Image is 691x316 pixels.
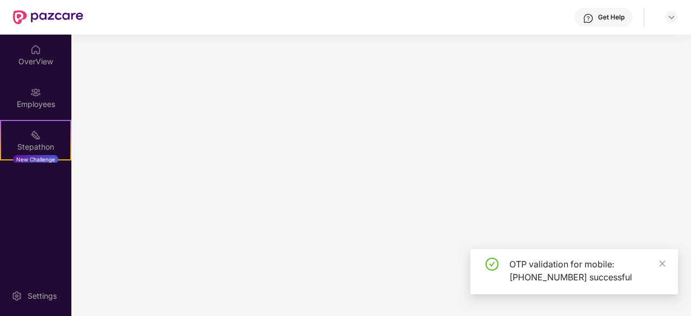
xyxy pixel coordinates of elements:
[598,13,624,22] div: Get Help
[486,258,499,271] span: check-circle
[30,130,41,140] img: svg+xml;base64,PHN2ZyB4bWxucz0iaHR0cDovL3d3dy53My5vcmcvMjAwMC9zdmciIHdpZHRoPSIyMSIgaGVpZ2h0PSIyMC...
[659,260,666,267] span: close
[30,87,41,98] img: svg+xml;base64,PHN2ZyBpZD0iRW1wbG95ZWVzIiB4bWxucz0iaHR0cDovL3d3dy53My5vcmcvMjAwMC9zdmciIHdpZHRoPS...
[667,13,676,22] img: svg+xml;base64,PHN2ZyBpZD0iRHJvcGRvd24tMzJ4MzIiIHhtbG5zPSJodHRwOi8vd3d3LnczLm9yZy8yMDAwL3N2ZyIgd2...
[30,44,41,55] img: svg+xml;base64,PHN2ZyBpZD0iSG9tZSIgeG1sbnM9Imh0dHA6Ly93d3cudzMub3JnLzIwMDAvc3ZnIiB3aWR0aD0iMjAiIG...
[24,291,60,301] div: Settings
[13,155,58,164] div: New Challenge
[1,142,70,152] div: Stepathon
[583,13,594,24] img: svg+xml;base64,PHN2ZyBpZD0iSGVscC0zMngzMiIgeG1sbnM9Imh0dHA6Ly93d3cudzMub3JnLzIwMDAvc3ZnIiB3aWR0aD...
[11,291,22,301] img: svg+xml;base64,PHN2ZyBpZD0iU2V0dGluZy0yMHgyMCIgeG1sbnM9Imh0dHA6Ly93d3cudzMub3JnLzIwMDAvc3ZnIiB3aW...
[13,10,83,24] img: New Pazcare Logo
[509,258,665,284] div: OTP validation for mobile: [PHONE_NUMBER] successful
